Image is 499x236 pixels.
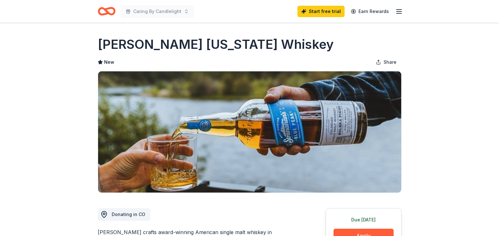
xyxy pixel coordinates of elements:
button: Caring By Candlelight [121,5,194,18]
span: Share [384,58,396,66]
div: Due [DATE] [334,216,394,224]
h1: [PERSON_NAME] [US_STATE] Whiskey [98,36,334,53]
img: Image for Stranahan's Colorado Whiskey [98,71,401,193]
a: Earn Rewards [347,6,393,17]
a: Home [98,4,115,19]
button: Share [371,56,402,69]
span: Caring By Candlelight [133,8,181,15]
span: New [104,58,114,66]
span: Donating in CO [112,212,145,217]
a: Start free trial [297,6,345,17]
